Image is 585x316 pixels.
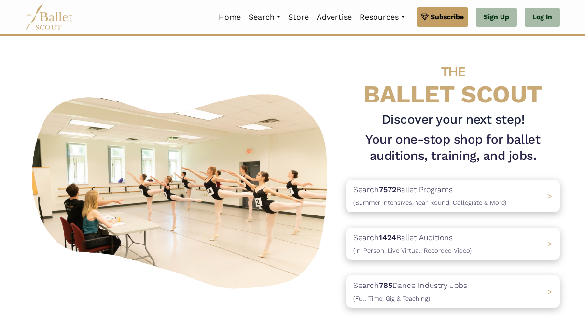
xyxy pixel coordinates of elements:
[379,281,392,290] b: 785
[547,239,552,248] span: >
[441,64,465,80] span: THE
[346,131,560,164] h1: Your one-stop shop for ballet auditions, training, and jobs.
[353,184,506,208] p: Search Ballet Programs
[346,56,560,108] h4: BALLET SCOUT
[284,7,313,28] a: Store
[25,85,338,294] img: A group of ballerinas talking to each other in a ballet studio
[379,233,396,242] b: 1424
[215,7,245,28] a: Home
[356,7,408,28] a: Resources
[525,8,560,27] a: Log In
[353,279,467,304] p: Search Dance Industry Jobs
[346,180,560,212] a: Search7572Ballet Programs(Summer Intensives, Year-Round, Collegiate & More)>
[346,228,560,260] a: Search1424Ballet Auditions(In-Person, Live Virtual, Recorded Video) >
[353,247,472,254] span: (In-Person, Live Virtual, Recorded Video)
[245,7,284,28] a: Search
[353,231,472,256] p: Search Ballet Auditions
[547,287,552,296] span: >
[346,275,560,308] a: Search785Dance Industry Jobs(Full-Time, Gig & Teaching) >
[346,112,560,128] h3: Discover your next step!
[476,8,517,27] a: Sign Up
[313,7,356,28] a: Advertise
[353,295,430,302] span: (Full-Time, Gig & Teaching)
[417,7,468,27] a: Subscribe
[547,191,552,201] span: >
[431,12,464,22] span: Subscribe
[379,185,396,194] b: 7572
[421,12,429,22] img: gem.svg
[353,199,506,206] span: (Summer Intensives, Year-Round, Collegiate & More)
